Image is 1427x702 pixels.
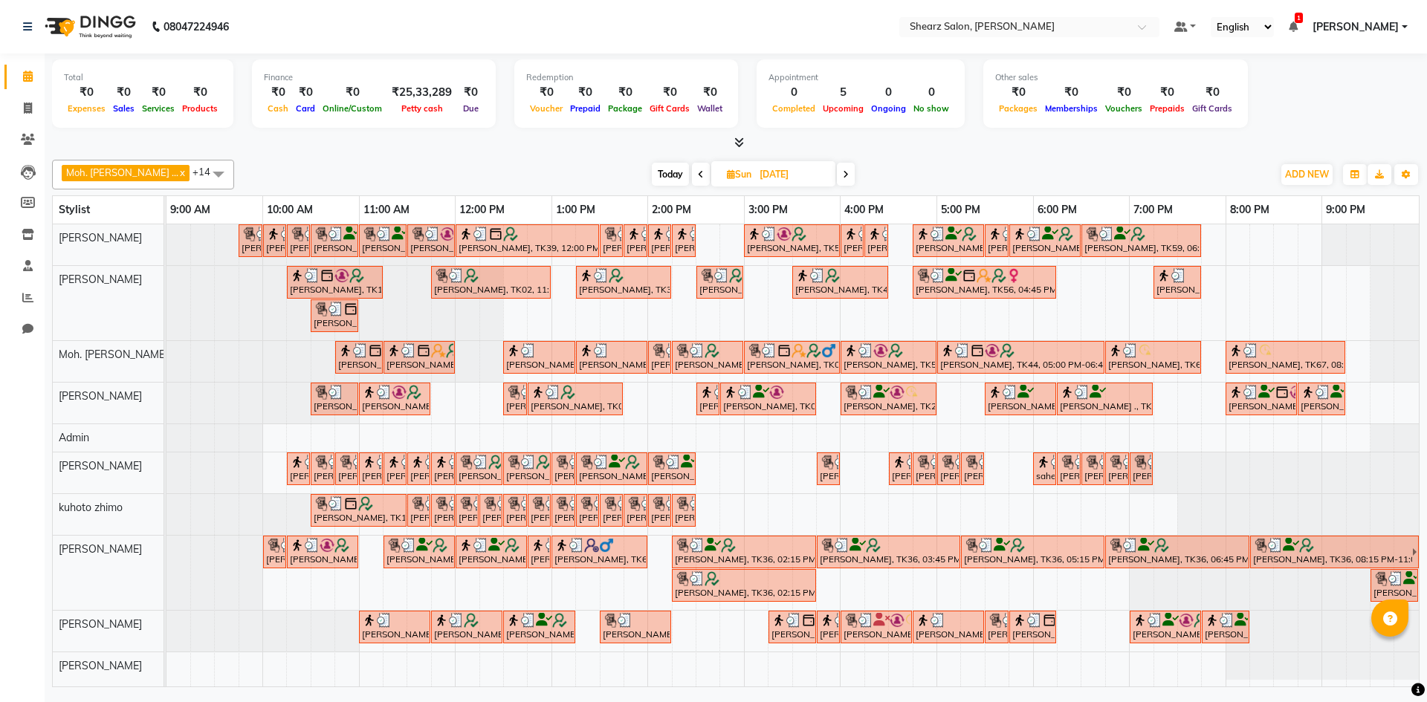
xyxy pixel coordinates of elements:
[673,227,694,255] div: [PERSON_NAME], TK45, 02:15 PM-02:30 PM, Forehead threading
[648,199,695,221] a: 2:00 PM
[698,268,742,296] div: [PERSON_NAME], TK21, 02:30 PM-03:00 PM, Kerastase Fusion dose Treatment
[601,496,621,524] div: [PERSON_NAME], TK14, 01:30 PM-01:45 PM, Nail art per tip
[867,84,910,101] div: 0
[337,343,381,371] div: [PERSON_NAME], TK18, 10:45 AM-11:15 AM, Sr. [PERSON_NAME] crafting
[59,348,178,361] span: Moh. [PERSON_NAME] ...
[841,199,887,221] a: 4:00 PM
[995,103,1041,114] span: Packages
[995,84,1041,101] div: ₹0
[360,613,429,641] div: [PERSON_NAME], TK17, 11:00 AM-11:45 AM, Boy hair cut upto 10year
[577,343,646,371] div: [PERSON_NAME], TK09, 01:15 PM-02:00 PM, Men hair cut,[PERSON_NAME] crafting,Kerastase Additional ...
[1203,613,1248,641] div: [PERSON_NAME], TK43, 07:45 PM-08:15 PM, [PERSON_NAME] crafting
[819,84,867,101] div: 5
[288,538,357,566] div: [PERSON_NAME] ., TK07, 10:15 AM-11:00 AM, Men hair cut
[178,166,185,178] a: x
[481,496,501,524] div: [PERSON_NAME], TK14, 12:15 PM-12:30 PM, Nail art per tip
[263,199,317,221] a: 10:00 AM
[1034,199,1081,221] a: 6:00 PM
[818,455,838,483] div: [PERSON_NAME], TK03, 03:45 PM-04:00 PM, Eyebrow threading
[319,103,386,114] span: Online/Custom
[768,103,819,114] span: Completed
[138,103,178,114] span: Services
[1313,19,1399,35] span: [PERSON_NAME]
[890,455,910,483] div: [PERSON_NAME], TK47, 04:30 PM-04:45 PM, Eyebrow threading
[566,84,604,101] div: ₹0
[529,385,621,413] div: [PERSON_NAME], TK02, 12:45 PM-01:45 PM, Sr. women hair cut
[59,231,142,244] span: [PERSON_NAME]
[601,227,621,255] div: [PERSON_NAME], TK22, 01:30 PM-01:45 PM, Upperlip threading
[1101,84,1146,101] div: ₹0
[939,343,1103,371] div: [PERSON_NAME], TK44, 05:00 PM-06:45 PM, Touch-up 2 inch - Majirel
[265,538,285,566] div: [PERSON_NAME] ., TK07, 10:00 AM-10:15 AM, Kerastase Additional Wash Men
[59,273,142,286] span: [PERSON_NAME]
[673,538,815,566] div: [PERSON_NAME], TK36, 02:15 PM-03:45 PM, Color streak women
[1107,538,1248,566] div: [PERSON_NAME], TK36, 06:45 PM-08:15 PM, Color streak women
[505,613,574,641] div: [PERSON_NAME], TK28, 12:30 PM-01:15 PM, Men hair cut
[1058,455,1079,483] div: [PERSON_NAME], TK44, 06:15 PM-06:30 PM, Eyebrow threading
[842,385,935,413] div: [PERSON_NAME], TK22, 04:00 PM-05:00 PM, Women Haircut with Mr.Saantosh
[264,103,292,114] span: Cash
[755,163,829,186] input: 2025-06-08
[1035,455,1055,483] div: saheba tyag, TK62, 06:00 PM-06:15 PM, Upperlip stripless
[398,103,447,114] span: Petty cash
[385,538,453,566] div: [PERSON_NAME] [PERSON_NAME], TK15, 11:15 AM-12:00 PM, Men hair cut
[1322,199,1369,221] a: 9:00 PM
[604,103,646,114] span: Package
[1131,613,1200,641] div: [PERSON_NAME], TK43, 07:00 PM-07:45 PM, Men hair cut
[288,455,308,483] div: [PERSON_NAME] ., TK19, 10:15 AM-10:30 AM, Eyebrow threading
[1146,84,1188,101] div: ₹0
[192,166,221,178] span: +14
[553,496,574,524] div: [PERSON_NAME], TK14, 01:00 PM-01:15 PM, Nail art per tip
[1041,84,1101,101] div: ₹0
[819,103,867,114] span: Upcoming
[995,71,1236,84] div: Other sales
[1131,455,1151,483] div: [PERSON_NAME], TK44, 07:00 PM-07:15 PM, Chin stripless
[1281,164,1333,185] button: ADD NEW
[505,343,574,371] div: [PERSON_NAME], TK09, 12:30 PM-01:15 PM, Men hair cut
[1188,84,1236,101] div: ₹0
[312,496,405,524] div: [PERSON_NAME], TK14, 10:30 AM-11:30 AM, Luxurious pedicure
[986,385,1055,413] div: [PERSON_NAME] ., TK53, 05:30 PM-06:15 PM, Sr. men hair cut
[1299,385,1344,413] div: [PERSON_NAME], TK54, 08:45 PM-09:15 PM, Sr. Shave / trim
[818,613,838,641] div: [PERSON_NAME] ., TK58, 03:45 PM-04:00 PM, Kerastase Additional Wash Men
[937,199,984,221] a: 5:00 PM
[386,84,458,101] div: ₹25,33,289
[650,455,694,483] div: [PERSON_NAME], TK41, 02:00 PM-02:30 PM, Face and Neck Black mask
[939,455,959,483] div: [PERSON_NAME], TK47, 05:00 PM-05:15 PM, Upperlip threading
[768,71,953,84] div: Appointment
[59,659,142,672] span: [PERSON_NAME]
[1011,613,1055,641] div: [PERSON_NAME], TK47, 05:45 PM-06:15 PM, Loreal Hair wash - Below Shoulder
[914,613,983,641] div: [PERSON_NAME] ., TK58, 04:45 PM-05:30 PM, Men hair cut
[59,203,90,216] span: Stylist
[770,613,815,641] div: [PERSON_NAME], TK45, 03:15 PM-03:45 PM, Loreal Hair wash - Below Shoulder
[745,199,792,221] a: 3:00 PM
[166,199,214,221] a: 9:00 AM
[457,538,525,566] div: [PERSON_NAME] [PERSON_NAME], TK15, 12:00 PM-12:45 PM, [PERSON_NAME] crafting,Men hair cut,Additio...
[1295,13,1303,23] span: 1
[385,455,405,483] div: [PERSON_NAME], TK25, 11:15 AM-11:30 AM, Peel off underarms wax
[337,455,357,483] div: [PERSON_NAME] ., TK19, 10:45 AM-11:00 AM, Chin threading
[529,496,549,524] div: [PERSON_NAME], TK14, 12:45 PM-01:00 PM, Nail art per tip
[842,227,862,255] div: [PERSON_NAME], TK51, 04:00 PM-04:15 PM, Peel off underarms wax
[1083,455,1103,483] div: [PERSON_NAME], TK44, 06:30 PM-06:45 PM, Forehead threading
[64,103,109,114] span: Expenses
[433,613,501,641] div: [PERSON_NAME], TK04, 11:45 AM-12:30 PM, Sr.boy hair cut upto 10 year
[1252,538,1412,566] div: [PERSON_NAME], TK36, 08:15 PM-11:00 PM, Color streak women,Touch-up 2 inch - Majirel
[652,163,689,186] span: Today
[505,455,549,483] div: [PERSON_NAME], TK02, 12:30 PM-01:00 PM, Full leg international wax
[745,227,838,255] div: [PERSON_NAME], TK51, 03:00 PM-04:00 PM, Cirepil Roll On Wax
[360,385,429,413] div: [PERSON_NAME], TK01, 11:00 AM-11:45 AM, Sr. men hair cut
[138,84,178,101] div: ₹0
[458,84,484,101] div: ₹0
[625,496,646,524] div: [PERSON_NAME], TK14, 01:45 PM-02:00 PM, Nail art per tip
[526,84,566,101] div: ₹0
[723,169,755,180] span: Sun
[178,103,221,114] span: Products
[109,103,138,114] span: Sales
[1058,385,1151,413] div: [PERSON_NAME] ., TK53, 06:15 PM-07:15 PM, Global color men
[673,496,694,524] div: [PERSON_NAME], TK14, 02:15 PM-02:30 PM, Nail art per tip
[604,84,646,101] div: ₹0
[650,496,670,524] div: [PERSON_NAME], TK14, 02:00 PM-02:15 PM, Nail art per tip
[693,84,726,101] div: ₹0
[457,455,501,483] div: [PERSON_NAME], TK02, 12:00 PM-12:30 PM, Full hand international wax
